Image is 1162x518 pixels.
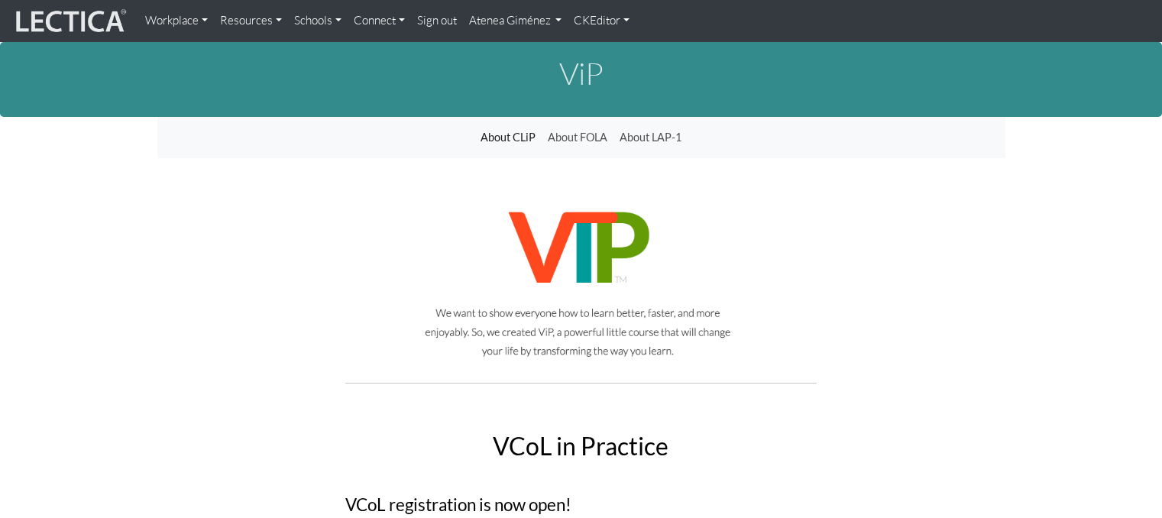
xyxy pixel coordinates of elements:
img: lecticalive [12,7,127,36]
h3: VCoL registration is now open! [345,496,817,515]
a: Schools [288,6,348,36]
a: About FOLA [542,123,613,152]
a: Connect [348,6,411,36]
a: Workplace [139,6,214,36]
a: Sign out [411,6,463,36]
a: About CLiP [474,123,542,152]
a: CKEditor [568,6,636,36]
a: Resources [214,6,288,36]
img: Ad image [345,195,817,371]
h2: VCoL in Practice [345,432,817,459]
h1: ViP [157,57,1005,90]
a: Atenea Giménez [463,6,568,36]
a: About LAP-1 [613,123,688,152]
